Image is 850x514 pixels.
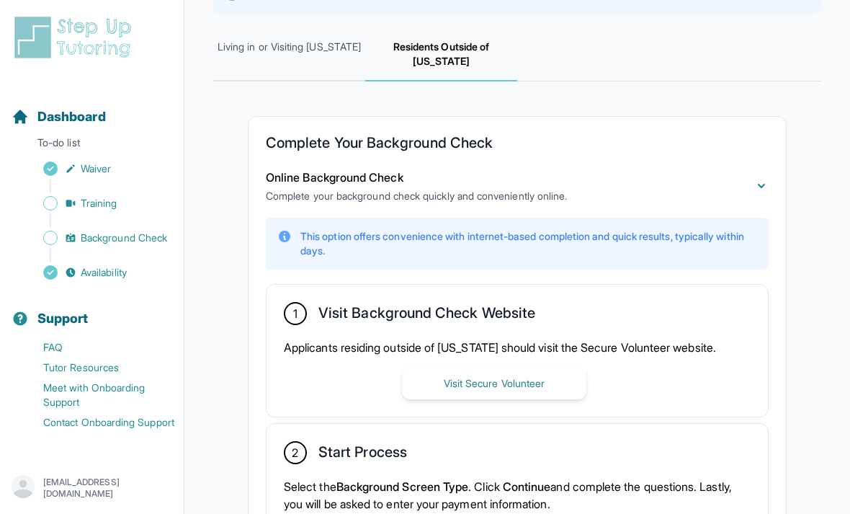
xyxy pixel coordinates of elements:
h2: Start Process [318,443,407,466]
span: Online Background Check [266,170,403,185]
p: Applicants residing outside of [US_STATE] should visit the Secure Volunteer website. [284,339,751,356]
a: Tutor Resources [12,358,184,378]
a: Visit Secure Volunteer [402,376,586,390]
span: Continue [503,479,551,494]
span: Residents Outside of [US_STATE] [365,28,517,81]
button: [EMAIL_ADDRESS][DOMAIN_NAME] [12,475,172,501]
p: [EMAIL_ADDRESS][DOMAIN_NAME] [43,477,172,500]
nav: Tabs [213,28,821,81]
span: Waiver [81,161,111,176]
p: Complete your background check quickly and conveniently online. [266,189,567,203]
a: Background Check [12,228,184,248]
p: To-do list [6,136,178,156]
span: Background Screen Type [336,479,469,494]
span: 1 [293,305,297,322]
button: Dashboard [6,84,178,133]
p: Select the . Click and complete the questions. Lastly, you will be asked to enter your payment in... [284,478,751,513]
a: Training [12,193,184,213]
span: Living in or Visiting [US_STATE] [213,28,365,81]
a: Waiver [12,159,184,179]
span: Support [37,309,89,329]
a: Meet with Onboarding Support [12,378,184,412]
span: Background Check [81,231,167,245]
a: Availability [12,262,184,283]
button: Visit Secure Volunteer [402,368,586,399]
img: logo [12,14,140,61]
button: Online Background CheckComplete your background check quickly and conveniently online. [266,169,769,203]
span: 2 [292,444,298,461]
a: Dashboard [12,107,106,127]
button: Support [6,285,178,334]
a: FAQ [12,337,184,358]
p: This option offers convenience with internet-based completion and quick results, typically within... [300,229,757,258]
span: Training [81,196,117,211]
h2: Visit Background Check Website [318,304,535,327]
h2: Complete Your Background Check [266,134,769,157]
span: Dashboard [37,107,106,127]
span: Availability [81,265,127,280]
a: Contact Onboarding Support [12,412,184,433]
